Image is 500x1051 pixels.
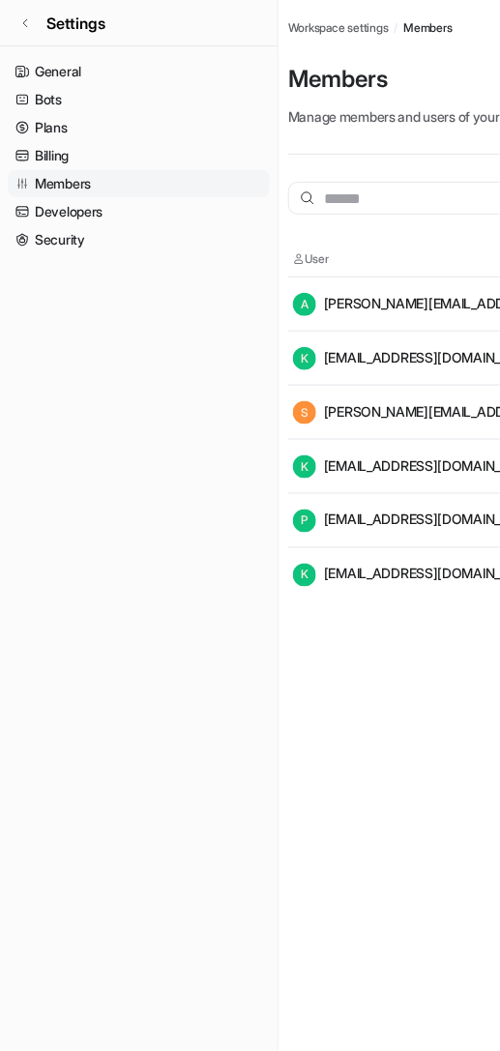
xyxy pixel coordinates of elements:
img: User [293,253,305,265]
span: K [293,347,316,370]
a: Billing [8,142,270,169]
span: A [293,293,316,316]
a: Plans [8,114,270,141]
a: General [8,58,270,85]
span: K [293,455,316,479]
a: Members [8,170,270,197]
a: Security [8,226,270,253]
a: Members [403,19,452,37]
span: S [293,401,316,424]
span: / [395,19,398,37]
a: Workspace settings [288,19,389,37]
a: Developers [8,198,270,225]
span: Settings [46,12,105,35]
span: K [293,564,316,587]
span: P [293,510,316,533]
a: Bots [8,86,270,113]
